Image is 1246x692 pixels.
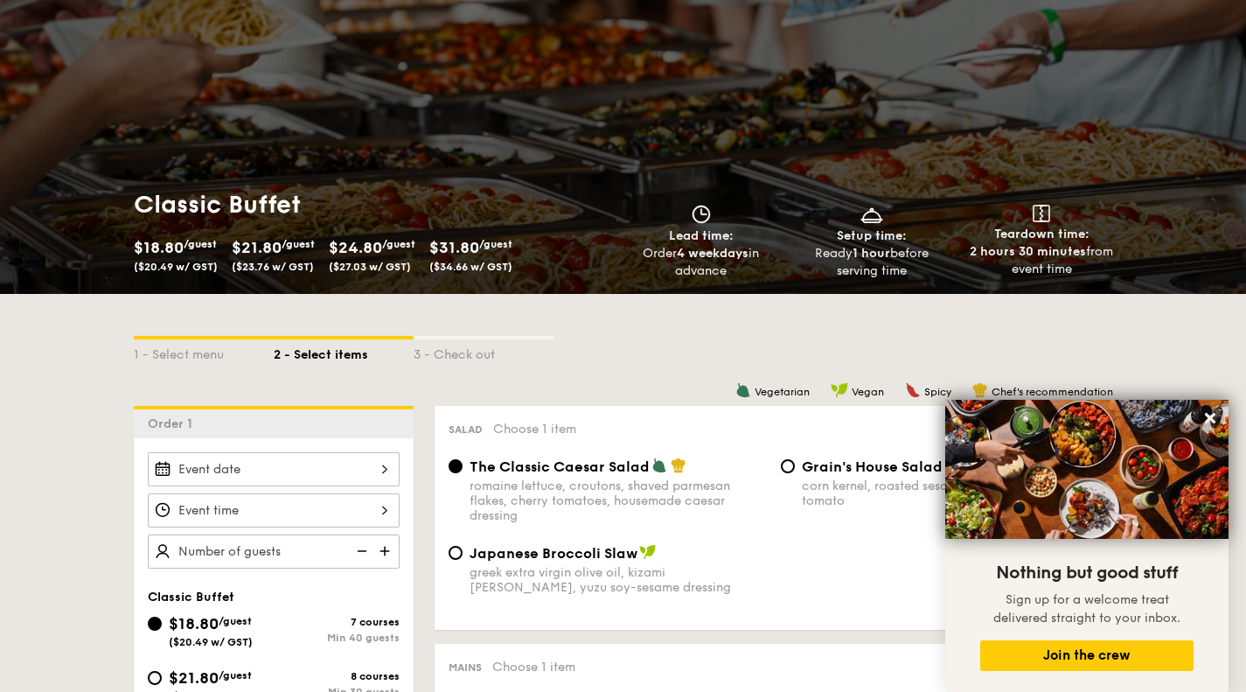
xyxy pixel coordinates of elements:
[493,422,576,437] span: Choose 1 item
[470,479,767,523] div: romaine lettuce, croutons, shaved parmesan flakes, cherry tomatoes, housemade caesar dressing
[347,535,373,568] img: icon-reduce.1d2dbef1.svg
[993,592,1180,626] span: Sign up for a welcome treat delivered straight to your inbox.
[184,238,217,250] span: /guest
[414,339,553,364] div: 3 - Check out
[944,458,960,473] img: icon-vegetarian.fe4039eb.svg
[639,544,657,560] img: icon-vegan.f8ff3823.svg
[651,458,667,473] img: icon-vegetarian.fe4039eb.svg
[134,261,218,273] span: ($20.49 w/ GST)
[429,238,479,257] span: $31.80
[148,617,162,631] input: $18.80/guest($20.49 w/ GST)7 coursesMin 40 guests
[677,246,748,261] strong: 4 weekdays
[623,245,780,280] div: Order in advance
[169,636,253,648] span: ($20.49 w/ GST)
[219,615,252,627] span: /guest
[1033,205,1050,222] img: icon-teardown.65201eee.svg
[992,386,1113,398] span: Chef's recommendation
[688,205,714,224] img: icon-clock.2db775ea.svg
[274,616,400,628] div: 7 courses
[852,386,884,398] span: Vegan
[449,661,482,674] span: Mains
[232,238,282,257] span: $21.80
[802,479,1099,508] div: corn kernel, roasted sesame dressing, cherry tomato
[671,458,686,473] img: icon-chef-hat.a58ddaea.svg
[669,228,734,243] span: Lead time:
[470,458,650,475] span: The Classic Caesar Salad
[980,640,1194,671] button: Join the crew
[859,205,885,224] img: icon-dish.430c3a2e.svg
[329,261,411,273] span: ($27.03 w/ GST)
[924,386,951,398] span: Spicy
[964,243,1120,278] div: from event time
[282,238,315,250] span: /guest
[274,339,414,364] div: 2 - Select items
[429,261,512,273] span: ($34.66 w/ GST)
[134,238,184,257] span: $18.80
[148,416,199,431] span: Order 1
[755,386,810,398] span: Vegetarian
[470,565,767,595] div: greek extra virgin olive oil, kizami [PERSON_NAME], yuzu soy-sesame dressing
[905,382,921,398] img: icon-spicy.37a8142b.svg
[831,382,848,398] img: icon-vegan.f8ff3823.svg
[793,245,950,280] div: Ready before serving time
[148,590,234,605] span: Classic Buffet
[373,535,400,568] img: icon-add.58712e84.svg
[274,632,400,644] div: Min 40 guests
[492,660,575,675] span: Choose 1 item
[996,563,1178,584] span: Nothing but good stuff
[802,458,943,475] span: Grain's House Salad
[148,452,400,486] input: Event date
[329,238,382,257] span: $24.80
[449,546,463,560] input: Japanese Broccoli Slawgreek extra virgin olive oil, kizami [PERSON_NAME], yuzu soy-sesame dressing
[837,228,907,243] span: Setup time:
[781,459,795,473] input: Grain's House Saladcorn kernel, roasted sesame dressing, cherry tomato
[148,493,400,528] input: Event time
[449,459,463,473] input: The Classic Caesar Saladromaine lettuce, croutons, shaved parmesan flakes, cherry tomatoes, house...
[219,669,252,682] span: /guest
[274,670,400,682] div: 8 courses
[972,382,988,398] img: icon-chef-hat.a58ddaea.svg
[735,382,751,398] img: icon-vegetarian.fe4039eb.svg
[148,671,162,685] input: $21.80/guest($23.76 w/ GST)8 coursesMin 30 guests
[134,339,274,364] div: 1 - Select menu
[134,189,616,220] h1: Classic Buffet
[148,535,400,569] input: Number of guests
[945,400,1229,539] img: DSC07876-Edit02-Large.jpeg
[382,238,415,250] span: /guest
[970,244,1086,259] strong: 2 hours 30 minutes
[853,246,890,261] strong: 1 hour
[232,261,314,273] span: ($23.76 w/ GST)
[169,614,219,633] span: $18.80
[169,668,219,688] span: $21.80
[479,238,512,250] span: /guest
[1196,404,1224,432] button: Close
[994,227,1089,241] span: Teardown time:
[470,545,637,562] span: Japanese Broccoli Slaw
[449,423,483,436] span: Salad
